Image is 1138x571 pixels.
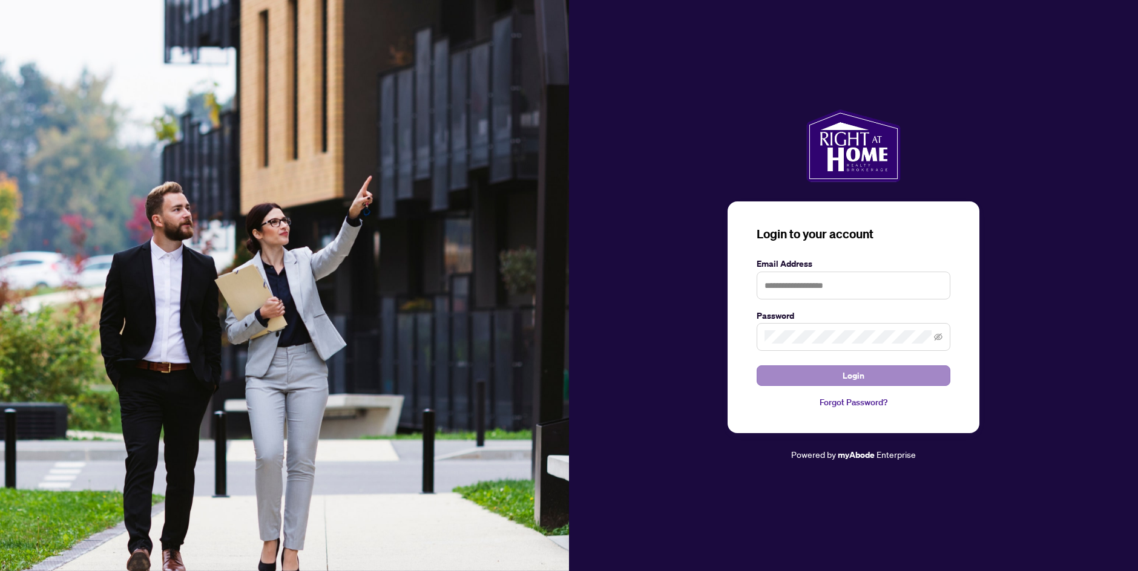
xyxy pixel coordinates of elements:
[806,109,900,182] img: ma-logo
[757,309,950,322] label: Password
[757,226,950,243] h3: Login to your account
[877,449,916,460] span: Enterprise
[838,448,875,462] a: myAbode
[757,396,950,409] a: Forgot Password?
[843,366,864,385] span: Login
[757,365,950,386] button: Login
[791,449,836,460] span: Powered by
[934,333,942,341] span: eye-invisible
[757,257,950,270] label: Email Address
